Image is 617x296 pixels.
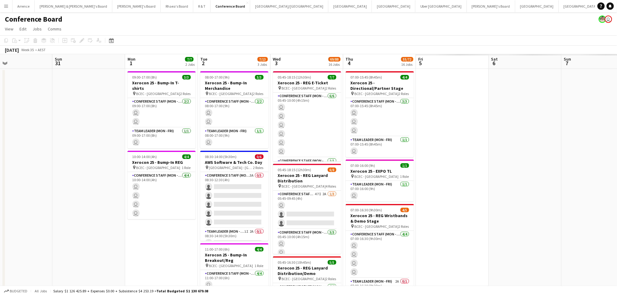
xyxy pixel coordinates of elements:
[33,289,48,293] span: All jobs
[161,0,193,12] button: Rhaea's Board
[156,289,208,293] span: Total Budgeted $1 130 679.08
[35,0,112,12] button: [PERSON_NAME] & [PERSON_NAME]'s Board
[599,16,606,23] app-user-avatar: Arrence Torres
[193,0,211,12] button: R & T
[467,0,515,12] button: [PERSON_NAME]'s Board
[605,16,612,23] app-user-avatar: Kristelle Bristow
[515,0,559,12] button: [GEOGRAPHIC_DATA]
[12,0,35,12] button: Arrence
[53,289,208,293] div: Salary $1 126 425.89 + Expenses $0.00 + Subsistence $4 253.19 =
[211,0,250,12] button: Conference Board
[250,0,328,12] button: [GEOGRAPHIC_DATA]/[GEOGRAPHIC_DATA]
[372,0,415,12] button: [GEOGRAPHIC_DATA]
[415,0,467,12] button: Uber [GEOGRAPHIC_DATA]
[10,289,27,293] span: Budgeted
[112,0,161,12] button: [PERSON_NAME]'s Board
[559,0,602,12] button: [GEOGRAPHIC_DATA]
[3,288,28,294] button: Budgeted
[328,0,372,12] button: [GEOGRAPHIC_DATA]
